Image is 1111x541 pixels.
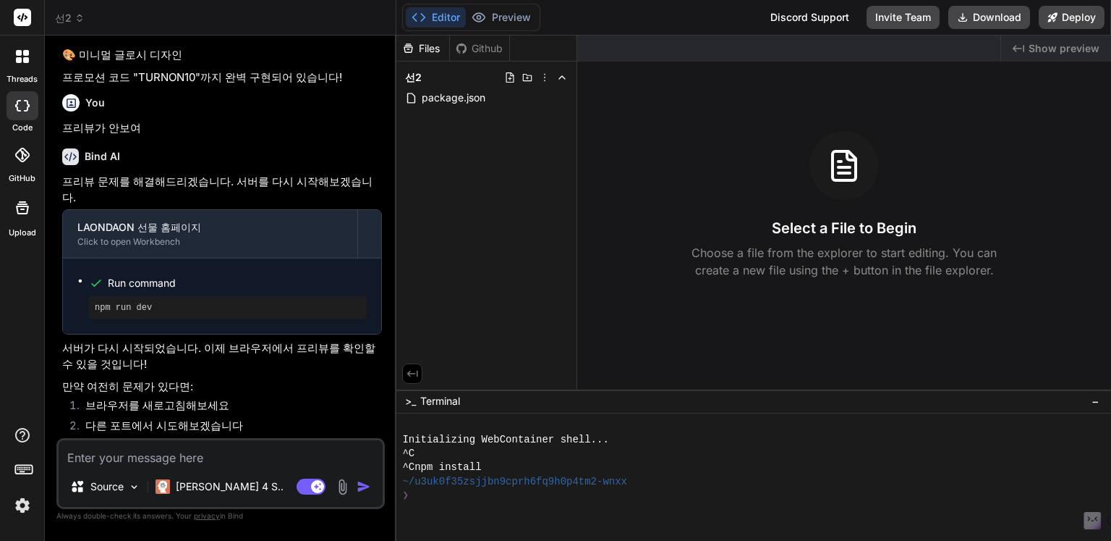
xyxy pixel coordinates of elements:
span: Run command [108,276,367,290]
label: threads [7,73,38,85]
div: LAONDAON 선물 홈페이지 [77,220,343,235]
p: 서버가 다시 시작되었습니다. 이제 브라우저에서 프리뷰를 확인할 수 있을 것입니다! [62,340,382,373]
h3: Select a File to Begin [772,218,916,238]
button: Invite Team [867,6,940,29]
label: GitHub [9,172,35,185]
p: 프리뷰가 안보여 [62,120,382,137]
span: 선2 [55,11,85,25]
div: Discord Support [762,6,858,29]
button: Deploy [1039,6,1104,29]
p: Choose a file from the explorer to start editing. You can create a new file using the + button in... [682,244,1006,279]
div: Files [396,41,449,56]
span: Show preview [1029,41,1099,56]
span: Initializing WebContainer shell... [402,433,608,447]
span: package.json [420,89,487,106]
p: Always double-check its answers. Your in Bind [56,509,385,523]
img: Pick Models [128,481,140,493]
span: >_ [405,394,416,408]
button: Editor [406,7,466,28]
label: code [12,122,33,134]
span: ^C [402,447,414,461]
button: − [1089,390,1102,413]
pre: npm run dev [95,302,361,314]
span: ^Cnpm install [402,461,481,474]
li: 브라우저를 새로고침해보세요 [74,398,382,418]
p: 프로모션 코드 "TURNON10"까지 완벽 구현되어 있습니다! [62,70,382,86]
span: privacy [194,511,220,520]
button: LAONDAON 선물 홈페이지Click to open Workbench [63,210,357,258]
label: Upload [9,227,36,239]
span: − [1091,394,1099,408]
button: Download [948,6,1030,29]
span: Terminal [420,394,460,408]
img: Claude 4 Sonnet [156,479,170,494]
h6: You [85,96,105,110]
img: settings [10,493,35,518]
div: Github [450,41,509,56]
p: 프리뷰 문제를 해결해드리겠습니다. 서버를 다시 시작해보겠습니다. [62,174,382,206]
img: attachment [334,479,351,495]
p: [PERSON_NAME] 4 S.. [176,479,284,494]
span: 선2 [405,70,422,85]
span: ❯ [402,489,409,503]
h6: Bind AI [85,149,120,164]
li: 다른 포트에서 시도해보겠습니다 [74,418,382,438]
img: icon [357,479,371,494]
span: ~/u3uk0f35zsjjbn9cprh6fq9h0p4tm2-wnxx [402,475,627,489]
p: 만약 여전히 문제가 있다면: [62,379,382,395]
button: Preview [466,7,537,28]
p: Source [90,479,124,494]
div: Click to open Workbench [77,236,343,248]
